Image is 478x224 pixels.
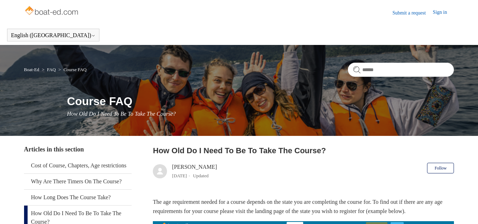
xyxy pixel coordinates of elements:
h2: How Old Do I Need To Be To Take The Course? [153,145,454,156]
h1: Course FAQ [67,93,454,110]
li: Boat-Ed [24,67,41,72]
button: English ([GEOGRAPHIC_DATA]) [11,32,96,39]
a: Course FAQ [64,67,87,72]
li: Course FAQ [57,67,87,72]
span: How Old Do I Need To Be To Take The Course? [67,111,176,117]
a: Boat-Ed [24,67,39,72]
div: [PERSON_NAME] [172,163,217,180]
span: Articles in this section [24,146,84,153]
time: 05/14/2024, 13:09 [172,173,187,178]
p: The age requirement needed for a course depends on the state you are completing the course for. T... [153,197,454,216]
input: Search [348,63,454,77]
a: Sign in [433,8,454,17]
img: Boat-Ed Help Center home page [24,4,80,18]
button: Follow Article [427,163,454,173]
a: How Long Does The Course Take? [24,190,132,205]
li: Updated [193,173,208,178]
a: Submit a request [392,9,433,17]
a: Why Are There Timers On The Course? [24,174,132,189]
a: FAQ [47,67,56,72]
li: FAQ [40,67,57,72]
a: Cost of Course, Chapters, Age restrictions [24,158,132,173]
